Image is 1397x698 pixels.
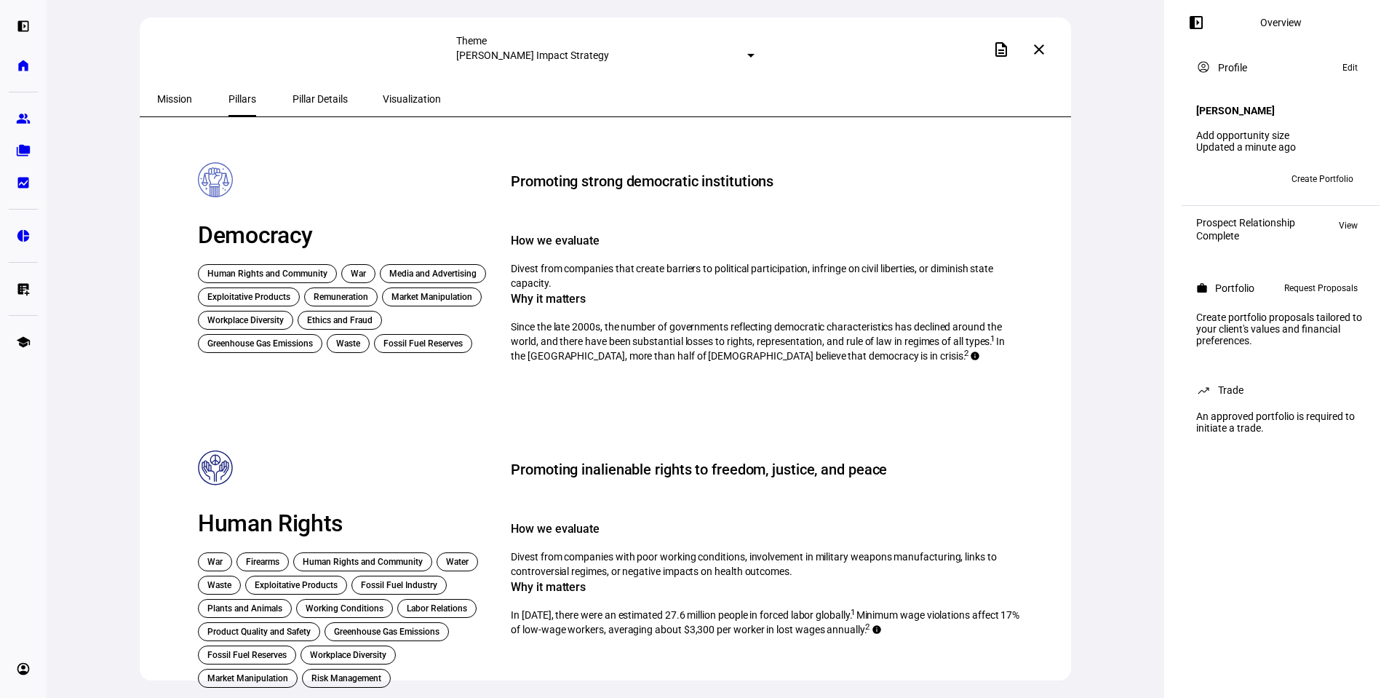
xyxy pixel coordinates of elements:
span: Mission [157,94,192,104]
button: Edit [1335,59,1365,76]
span: MB [1201,174,1215,184]
mat-select-trigger: [PERSON_NAME] Impact Strategy [456,49,609,61]
div: Market Manipulation [382,287,482,306]
mat-icon: account_circle [1196,60,1211,74]
a: folder_copy [9,136,38,165]
eth-mat-symbol: group [16,111,31,126]
span: Create Portfolio [1291,167,1353,191]
sup: 2 [964,348,969,358]
eth-mat-symbol: left_panel_open [16,19,31,33]
div: Human Rights and Community [198,264,337,283]
mat-icon: info [970,350,987,368]
div: Overview [1260,17,1302,28]
span: Pillar Details [292,94,348,104]
div: Fossil Fuel Reserves [374,334,472,353]
div: Greenhouse Gas Emissions [325,622,449,641]
div: Why it matters [511,579,1020,596]
span: Pillars [228,94,256,104]
div: How we evaluate [511,232,1020,250]
div: Greenhouse Gas Emissions [198,334,322,353]
div: Ethics and Fraud [298,311,382,330]
div: Promoting inalienable rights to freedom, justice, and peace [511,459,887,480]
img: Pillar icon [198,162,233,197]
div: Fossil Fuel Reserves [198,646,296,665]
eth-mat-symbol: list_alt_add [16,282,31,296]
mat-icon: work [1196,282,1208,294]
div: Trade [1218,384,1243,396]
div: Profile [1218,62,1247,74]
span: Request Proposals [1284,279,1358,297]
span: Divest from companies with poor working conditions, involvement in military weapons manufacturing... [511,551,997,577]
img: Pillar icon [198,451,233,485]
div: Workplace Diversity [301,646,396,665]
mat-icon: info [872,624,889,641]
eth-mat-symbol: school [16,335,31,349]
div: Fossil Fuel Industry [351,576,447,595]
mat-icon: left_panel_open [1187,14,1205,31]
a: group [9,104,38,133]
span: View [1339,217,1358,234]
div: Workplace Diversity [198,311,293,330]
div: Democracy [198,221,493,250]
mat-icon: description [992,41,1010,58]
div: How we evaluate [511,520,1020,538]
eth-mat-symbol: folder_copy [16,143,31,158]
a: bid_landscape [9,168,38,197]
sup: 1 [990,333,995,344]
div: War [341,264,375,283]
mat-icon: close [1030,41,1048,58]
div: Market Manipulation [198,669,298,688]
div: Updated a minute ago [1196,141,1365,153]
div: Theme [456,35,755,47]
div: Water [437,552,478,571]
div: Human Rights [198,509,493,538]
div: Complete [1196,230,1295,242]
div: Exploitative Products [198,287,300,306]
button: Create Portfolio [1280,167,1365,191]
span: Divest from companies that create barriers to political participation, infringe on civil libertie... [511,263,993,289]
a: pie_chart [9,221,38,250]
span: In [DATE], there were an estimated 27.6 million people in forced labor globally. Minimum wage vio... [511,609,1019,635]
eth-mat-symbol: bid_landscape [16,175,31,190]
span: Edit [1342,59,1358,76]
div: Human Rights and Community [293,552,432,571]
span: Visualization [383,94,441,104]
eth-mat-symbol: account_circle [16,662,31,676]
sup: 1 [851,607,856,617]
div: Portfolio [1215,282,1254,294]
button: View [1332,217,1365,234]
div: Create portfolio proposals tailored to your client's values and financial preferences. [1187,306,1374,352]
div: Product Quality and Safety [198,622,320,641]
div: An approved portfolio is required to initiate a trade. [1187,405,1374,440]
sup: 2 [865,622,870,632]
span: Since the late 2000s, the number of governments reflecting democratic characteristics has decline... [511,321,1005,362]
eth-panel-overview-card-header: Trade [1196,381,1365,399]
a: home [9,51,38,80]
div: Waste [198,576,241,595]
mat-icon: trending_up [1196,383,1211,397]
div: Exploitative Products [245,576,347,595]
div: Waste [327,334,370,353]
div: Plants and Animals [198,599,292,618]
eth-mat-symbol: home [16,58,31,73]
div: Risk Management [302,669,391,688]
button: Request Proposals [1277,279,1365,297]
a: Add opportunity size [1196,130,1289,141]
eth-panel-overview-card-header: Portfolio [1196,279,1365,297]
div: Prospect Relationship [1196,217,1295,229]
div: Promoting strong democratic institutions [511,171,773,191]
div: War [198,552,232,571]
div: Working Conditions [296,599,393,618]
div: Firearms [236,552,289,571]
div: Media and Advertising [380,264,486,283]
eth-mat-symbol: pie_chart [16,229,31,243]
div: Why it matters [511,290,1020,308]
eth-panel-overview-card-header: Profile [1196,59,1365,76]
div: Remuneration [304,287,378,306]
div: Labor Relations [397,599,477,618]
h4: [PERSON_NAME] [1196,105,1275,116]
